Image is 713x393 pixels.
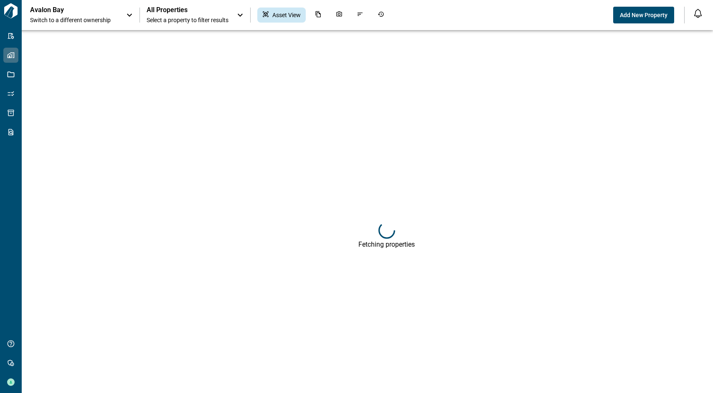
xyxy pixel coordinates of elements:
[620,11,667,19] span: Add New Property
[691,7,705,20] button: Open notification feed
[147,16,228,24] span: Select a property to filter results
[147,6,228,14] span: All Properties
[352,8,368,23] div: Issues & Info
[373,8,389,23] div: Job History
[257,8,306,23] div: Asset View
[310,8,327,23] div: Documents
[30,6,105,14] p: Avalon Bay
[331,8,348,23] div: Photos
[613,7,674,23] button: Add New Property
[30,16,118,24] span: Switch to a different ownership
[358,240,415,248] div: Fetching properties
[272,11,301,19] span: Asset View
